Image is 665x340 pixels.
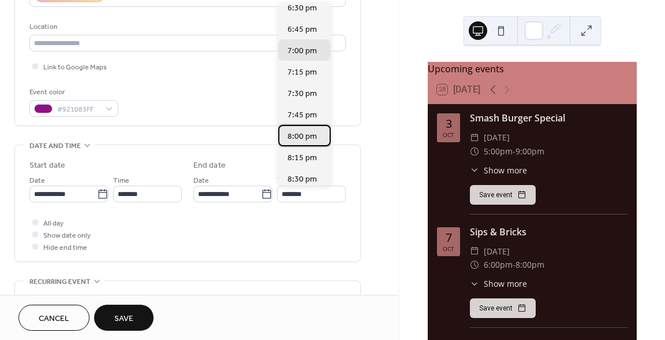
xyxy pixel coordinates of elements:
div: Location [29,21,343,33]
span: Show date only [43,230,91,242]
div: ​ [470,278,479,290]
span: 6:00pm [484,258,513,272]
button: Save event [470,185,536,205]
div: Oct [443,132,454,138]
span: Time [113,175,129,187]
span: 9:00pm [515,145,544,158]
button: ​Show more [470,164,527,176]
button: Save [94,305,154,331]
span: [DATE] [484,245,510,258]
div: Start date [29,160,65,172]
span: All day [43,217,63,230]
div: 3 [446,118,452,130]
span: Date [29,175,45,187]
span: Hide end time [43,242,87,254]
div: ​ [470,145,479,158]
span: 5:00pm [484,145,513,158]
span: Save [114,313,133,325]
button: Save event [470,298,536,318]
div: Upcoming events [428,62,637,76]
span: 7:15 pm [287,66,317,79]
span: - [513,258,515,272]
div: ​ [470,164,479,176]
div: End date [193,160,226,172]
span: 6:30 pm [287,2,317,14]
span: Show more [484,164,527,176]
span: 7:00 pm [287,45,317,57]
div: Oct [443,246,454,252]
div: ​ [470,258,479,272]
span: Date and time [29,140,81,152]
span: Date [193,175,209,187]
span: Show more [484,278,527,290]
div: Event color [29,86,116,98]
span: 8:30 pm [287,173,317,186]
span: 8:00 pm [287,131,317,143]
span: Link to Google Maps [43,61,107,73]
div: ​ [470,131,479,145]
span: 8:15 pm [287,152,317,164]
div: Smash Burger Special [470,111,627,125]
span: - [513,145,515,158]
span: Time [277,175,293,187]
span: [DATE] [484,131,510,145]
span: Cancel [39,313,69,325]
span: 7:30 pm [287,88,317,100]
span: 6:45 pm [287,24,317,36]
div: 7 [446,232,452,243]
div: Sips & Bricks [470,225,627,239]
span: 7:45 pm [287,109,317,121]
span: 8:00pm [515,258,544,272]
button: ​Show more [470,278,527,290]
span: #921083FF [57,104,100,116]
div: ​ [470,245,479,258]
button: Cancel [18,305,89,331]
span: Recurring event [29,276,91,288]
